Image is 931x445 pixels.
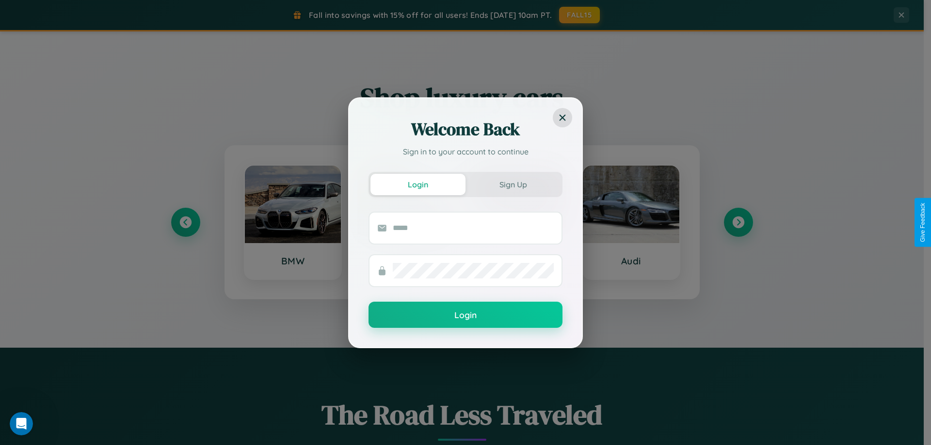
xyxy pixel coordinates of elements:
[465,174,561,195] button: Sign Up
[919,203,926,242] div: Give Feedback
[369,118,562,141] h2: Welcome Back
[369,146,562,157] p: Sign in to your account to continue
[370,174,465,195] button: Login
[10,412,33,435] iframe: Intercom live chat
[369,302,562,328] button: Login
